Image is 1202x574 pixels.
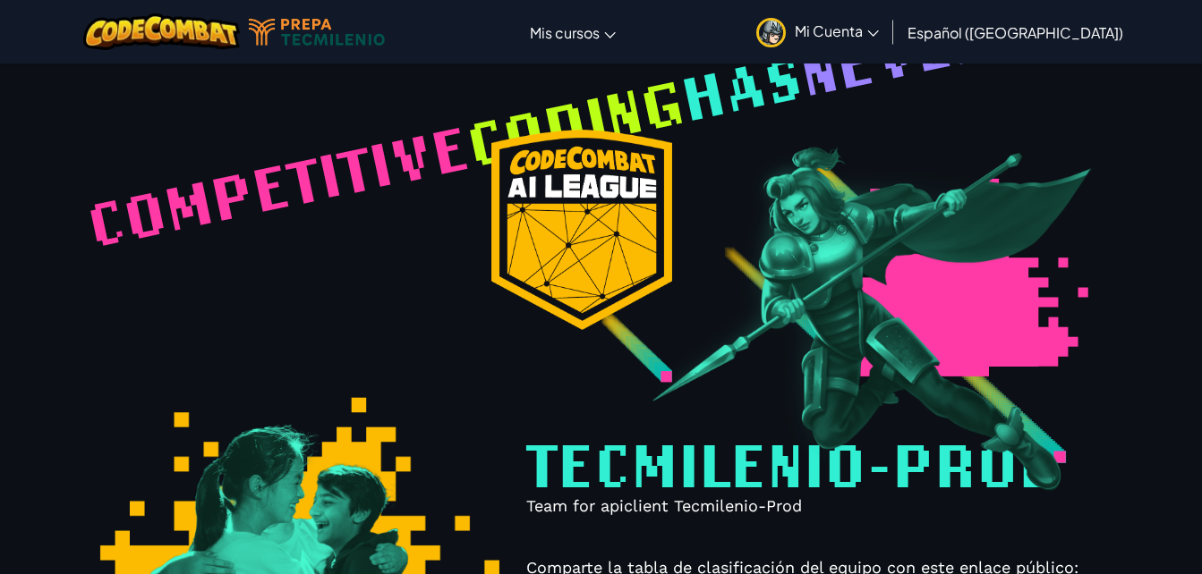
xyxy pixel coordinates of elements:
[521,8,625,56] a: Mis cursos
[675,36,810,139] span: has
[795,21,879,40] span: Mi Cuenta
[908,23,1123,42] span: Español ([GEOGRAPHIC_DATA])
[81,106,476,265] span: Competitive
[530,23,600,42] span: Mis cursos
[899,8,1132,56] a: Español ([GEOGRAPHIC_DATA])
[747,4,888,60] a: Mi Cuenta
[756,18,786,47] img: avatar
[459,61,691,184] span: coding
[249,19,385,46] img: Tecmilenio logo
[83,13,240,50] img: CodeCombat logo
